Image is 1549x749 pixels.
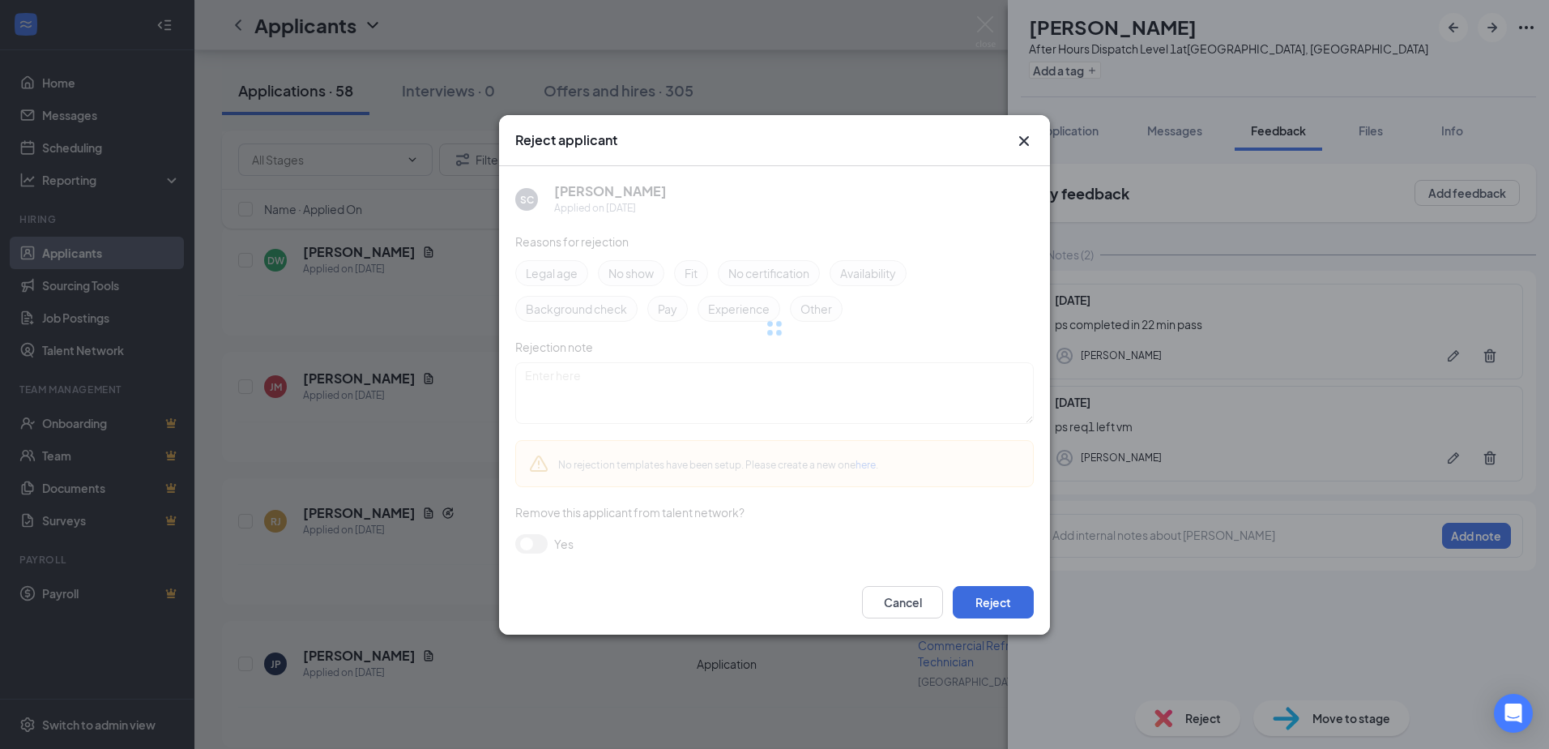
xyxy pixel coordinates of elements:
button: Close [1014,131,1034,151]
button: Reject [953,586,1034,618]
h3: Reject applicant [515,131,617,149]
button: Cancel [862,586,943,618]
div: Open Intercom Messenger [1494,694,1533,733]
svg: Cross [1014,131,1034,151]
